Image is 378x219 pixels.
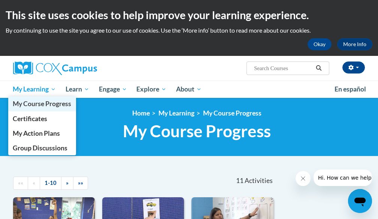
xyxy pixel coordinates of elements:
iframe: Message from company [314,169,372,186]
iframe: Close message [296,171,311,186]
span: About [176,85,202,94]
a: Group Discussions [8,141,76,155]
span: «« [18,180,23,186]
button: Search [313,64,324,73]
div: Main menu [7,81,371,98]
span: Activities [245,177,273,185]
a: About [171,81,206,98]
a: Next [61,177,73,190]
span: En español [335,85,366,93]
span: « [33,180,35,186]
span: »» [78,180,83,186]
span: My Learning [13,85,56,94]
a: En español [330,81,371,97]
a: End [73,177,88,190]
a: My Learning [158,109,194,117]
span: » [66,180,69,186]
span: Learn [66,85,89,94]
span: My Course Progress [13,100,71,108]
input: Search Courses [253,64,313,73]
a: Explore [131,81,171,98]
p: By continuing to use the site you agree to our use of cookies. Use the ‘More info’ button to read... [6,26,372,34]
span: Hi. How can we help? [4,5,61,11]
span: My Course Progress [123,121,271,141]
a: My Learning [8,81,61,98]
a: My Action Plans [8,126,76,141]
a: My Course Progress [203,109,261,117]
span: Group Discussions [13,144,67,152]
h2: This site uses cookies to help improve your learning experience. [6,7,372,22]
a: Cox Campus [13,61,123,75]
a: Engage [94,81,132,98]
a: My Course Progress [8,96,76,111]
a: Home [132,109,150,117]
button: Okay [308,38,332,50]
a: Begining [13,177,28,190]
span: Explore [136,85,166,94]
img: Cox Campus [13,61,97,75]
span: My Action Plans [13,129,60,137]
a: More Info [337,38,372,50]
button: Account Settings [342,61,365,73]
a: Previous [28,177,40,190]
a: Learn [61,81,94,98]
a: Certificates [8,111,76,126]
span: Engage [99,85,127,94]
span: 11 [236,177,244,185]
span: Certificates [13,115,47,123]
a: 1-10 [40,177,61,190]
iframe: Button to launch messaging window [348,189,372,213]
